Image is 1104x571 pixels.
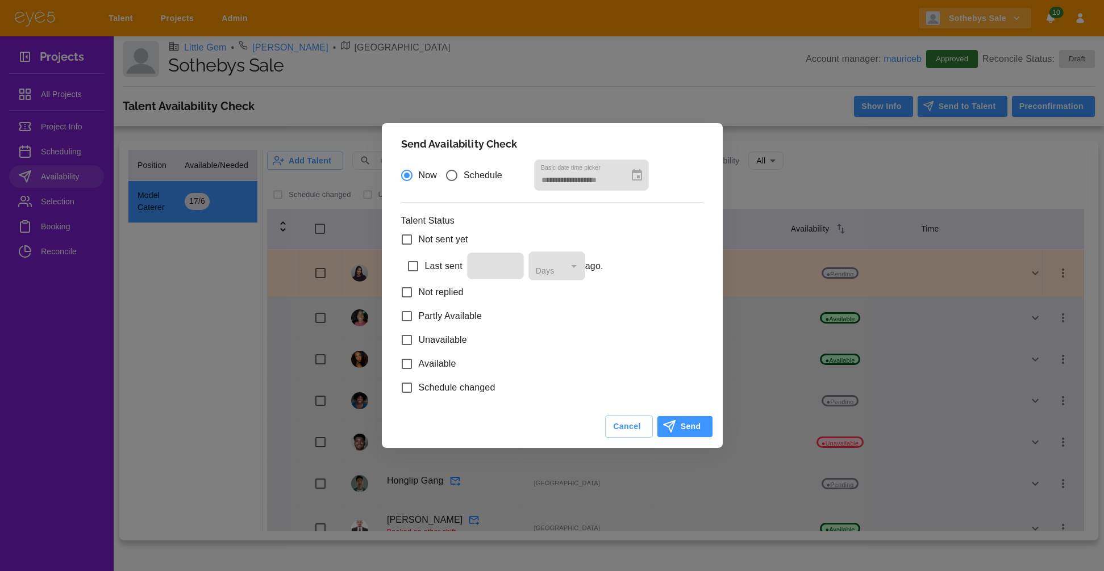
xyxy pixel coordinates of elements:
span: Unavailable [419,333,467,347]
h2: Send Availability Check [388,129,717,159]
span: Not sent yet [419,233,468,246]
button: Cancel [605,415,652,438]
label: Basic date time picker [541,163,601,172]
button: Send [657,416,713,437]
span: Not replied [419,285,464,299]
span: Schedule [464,169,502,182]
span: Partly Available [419,309,482,323]
span: Available [419,357,456,371]
span: Last sent [425,259,463,273]
div: ago. [401,251,703,280]
span: Now [419,169,437,182]
p: Talent Status [401,214,703,228]
div: Days [529,252,585,280]
span: Schedule changed [419,381,495,394]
